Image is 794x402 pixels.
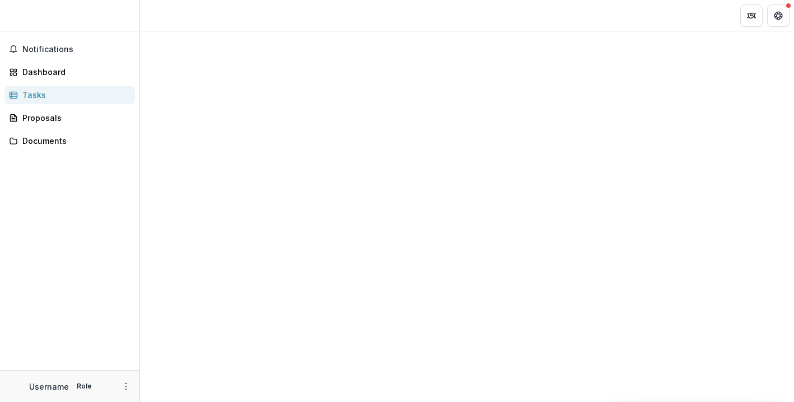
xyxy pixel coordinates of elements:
a: Documents [4,132,135,150]
div: Tasks [22,89,126,101]
button: More [119,380,133,393]
a: Tasks [4,86,135,104]
div: Proposals [22,112,126,124]
p: Role [73,381,95,391]
span: Notifications [22,45,130,54]
div: Dashboard [22,66,126,78]
button: Notifications [4,40,135,58]
p: Username [29,381,69,392]
div: Documents [22,135,126,147]
button: Partners [740,4,763,27]
a: Dashboard [4,63,135,81]
a: Proposals [4,109,135,127]
button: Get Help [767,4,790,27]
